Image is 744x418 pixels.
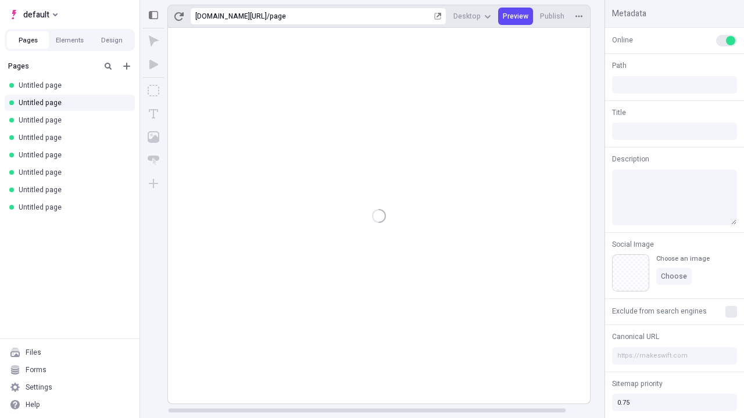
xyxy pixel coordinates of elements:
div: / [267,12,270,21]
button: Select site [5,6,62,23]
div: Choose an image [656,254,710,263]
div: Untitled page [19,185,126,194]
span: Path [612,60,627,71]
div: Pages [8,62,96,71]
input: https://makeswift.com [612,347,737,365]
button: Pages [7,31,49,49]
span: Canonical URL [612,331,659,342]
div: Untitled page [19,133,126,142]
span: Social Image [612,239,654,250]
button: Box [143,80,164,101]
button: Design [91,31,133,49]
span: Preview [503,12,528,21]
span: Description [612,154,649,164]
button: Elements [49,31,91,49]
button: Add new [120,59,134,73]
div: Files [26,348,41,357]
div: [URL][DOMAIN_NAME] [195,12,267,21]
button: Button [143,150,164,171]
div: Settings [26,383,52,392]
div: Untitled page [19,150,126,160]
div: Forms [26,365,46,374]
button: Text [143,103,164,124]
div: Untitled page [19,168,126,177]
div: Help [26,400,40,409]
span: Publish [540,12,564,21]
div: Untitled page [19,203,126,212]
span: Title [612,107,626,118]
button: Preview [498,8,533,25]
div: Untitled page [19,116,126,125]
button: Image [143,127,164,147]
div: page [270,12,432,21]
button: Publish [535,8,569,25]
span: Sitemap priority [612,379,663,389]
span: Exclude from search engines [612,306,707,316]
button: Desktop [449,8,496,25]
span: default [23,8,49,21]
span: Desktop [453,12,481,21]
span: Choose [661,272,687,281]
div: Untitled page [19,81,126,90]
span: Online [612,35,633,45]
button: Choose [656,268,692,285]
div: Untitled page [19,98,126,107]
